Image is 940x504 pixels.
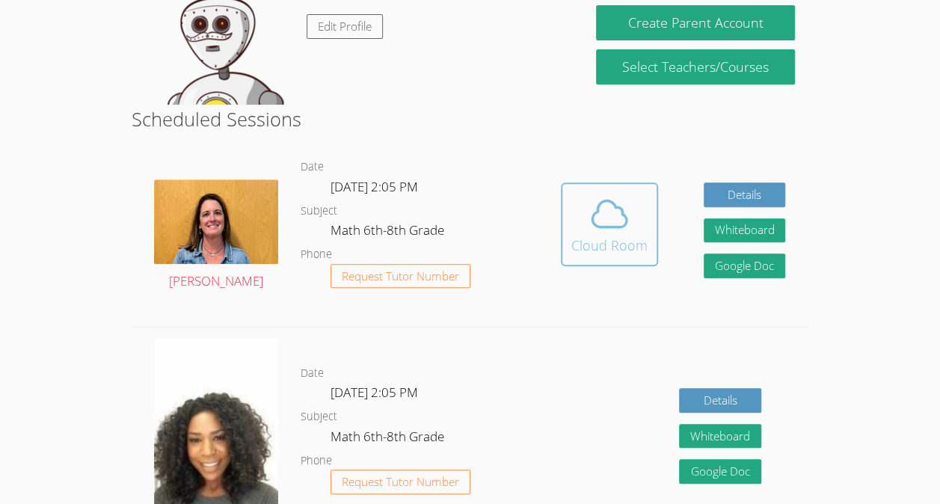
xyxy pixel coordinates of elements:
[342,271,459,282] span: Request Tutor Number
[154,179,278,292] a: [PERSON_NAME]
[331,178,418,195] span: [DATE] 2:05 PM
[596,49,794,84] a: Select Teachers/Courses
[331,384,418,401] span: [DATE] 2:05 PM
[301,452,332,470] dt: Phone
[596,5,794,40] button: Create Parent Account
[154,179,278,264] img: avatar.png
[342,476,459,488] span: Request Tutor Number
[331,426,447,452] dd: Math 6th-8th Grade
[307,14,383,39] a: Edit Profile
[132,105,808,133] h2: Scheduled Sessions
[331,264,470,289] button: Request Tutor Number
[679,424,761,449] button: Whiteboard
[704,182,786,207] a: Details
[301,202,337,221] dt: Subject
[561,182,658,266] button: Cloud Room
[571,235,648,256] div: Cloud Room
[679,388,761,413] a: Details
[301,158,324,176] dt: Date
[331,220,447,245] dd: Math 6th-8th Grade
[704,253,786,278] a: Google Doc
[704,218,786,243] button: Whiteboard
[301,364,324,383] dt: Date
[301,245,332,264] dt: Phone
[331,470,470,494] button: Request Tutor Number
[301,408,337,426] dt: Subject
[679,459,761,484] a: Google Doc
